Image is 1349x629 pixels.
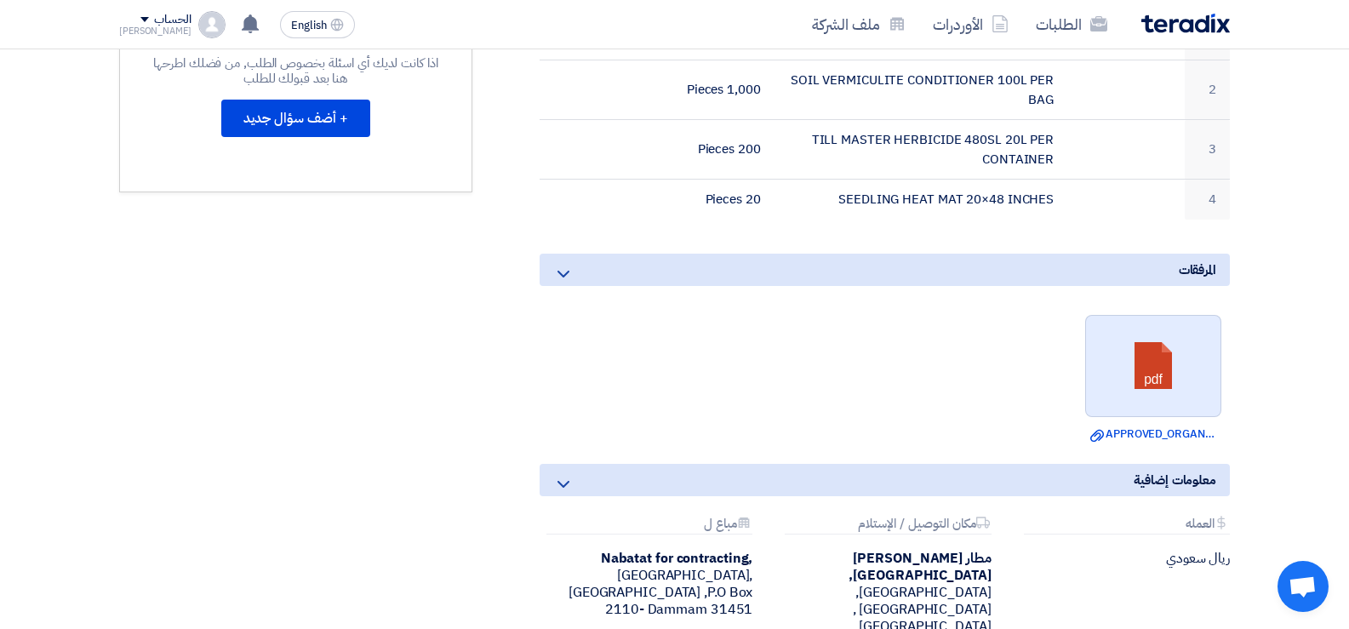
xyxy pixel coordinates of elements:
[798,4,919,44] a: ملف الشركة
[198,11,226,38] img: profile_test.png
[280,11,355,38] button: English
[1022,4,1121,44] a: الطلبات
[775,60,1068,120] td: SOIL VERMICULITE CONDITIONER 100L PER BAG
[119,26,191,36] div: [PERSON_NAME]
[540,550,752,618] div: [GEOGRAPHIC_DATA], [GEOGRAPHIC_DATA] ,P.O Box 2110- Dammam 31451
[151,55,441,86] div: اذا كانت لديك أي اسئلة بخصوص الطلب, من فضلك اطرحها هنا بعد قبولك للطلب
[1090,426,1216,443] a: APPROVED_ORGANIC_FERTILIZER_PEATMOSS_SUPPLY_REQUEST_.pdf
[1134,471,1216,489] span: معلومات إضافية
[1185,60,1230,120] td: 2
[1017,550,1230,567] div: ريال سعودي
[657,120,775,180] td: 200 Pieces
[546,517,752,535] div: مباع ل
[1185,120,1230,180] td: 3
[849,548,991,586] b: مطار [PERSON_NAME][GEOGRAPHIC_DATA],
[1024,517,1230,535] div: العمله
[601,548,753,569] b: Nabatat for contracting,
[291,20,327,31] span: English
[657,60,775,120] td: 1,000 Pieces
[1278,561,1329,612] div: Open chat
[785,517,991,535] div: مكان التوصيل / الإستلام
[1185,180,1230,220] td: 4
[657,180,775,220] td: 20 Pieces
[1141,14,1230,33] img: Teradix logo
[775,180,1068,220] td: SEEDLING HEAT MAT 20×48 INCHES
[221,100,370,137] button: + أضف سؤال جديد
[919,4,1022,44] a: الأوردرات
[775,120,1068,180] td: TILL MASTER HERBICIDE 480SL 20L PER CONTAINER
[1179,260,1216,279] span: المرفقات
[154,13,191,27] div: الحساب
